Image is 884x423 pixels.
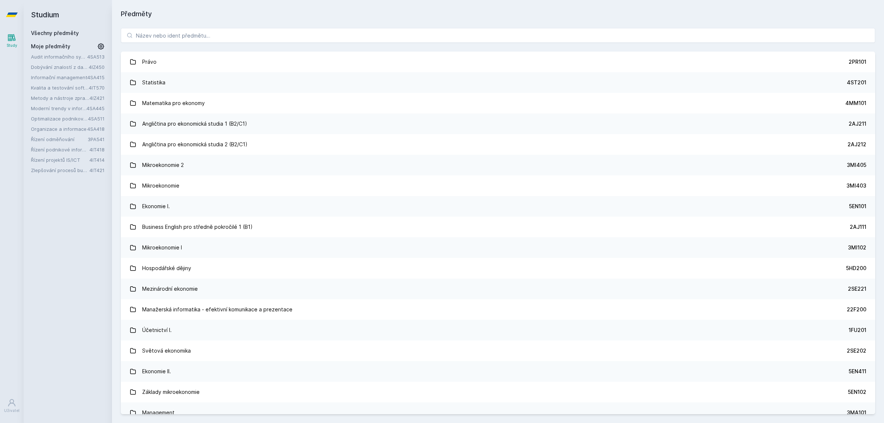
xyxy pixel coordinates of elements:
div: Management [142,405,175,420]
a: Metody a nástroje zpracování textových informací [31,94,90,102]
a: Angličtina pro ekonomická studia 2 (B2/C1) 2AJ212 [121,134,875,155]
h1: Předměty [121,9,875,19]
a: Dobývání znalostí z databází [31,63,89,71]
div: 4MM101 [845,99,866,107]
a: 4SA418 [87,126,105,132]
a: Audit informačního systému [31,53,87,60]
a: Účetnictví I. 1FU201 [121,320,875,340]
div: 2SE202 [847,347,866,354]
a: Ekonomie II. 5EN411 [121,361,875,382]
a: 4IT570 [89,85,105,91]
a: Mikroekonomie I 3MI102 [121,237,875,258]
a: Informační management [31,74,87,81]
div: 3MI102 [848,244,866,251]
div: Mezinárodní ekonomie [142,282,198,296]
div: Angličtina pro ekonomická studia 1 (B2/C1) [142,116,247,131]
a: Ekonomie I. 5EN101 [121,196,875,217]
a: 4SA415 [87,74,105,80]
a: 4SA511 [88,116,105,122]
div: Manažerská informatika - efektivní komunikace a prezentace [142,302,292,317]
a: 4SA445 [87,105,105,111]
a: Management 3MA101 [121,402,875,423]
a: Mikroekonomie 2 3MI405 [121,155,875,175]
div: Study [7,43,17,48]
a: Statistika 4ST201 [121,72,875,93]
a: Matematika pro ekonomy 4MM101 [121,93,875,113]
div: Angličtina pro ekonomická studia 2 (B2/C1) [142,137,248,152]
a: 3PA541 [88,136,105,142]
div: 2PR101 [849,58,866,66]
div: 2AJ212 [848,141,866,148]
div: 5HD200 [846,265,866,272]
div: Účetnictví I. [142,323,172,338]
div: 5EN411 [849,368,866,375]
div: Světová ekonomika [142,343,191,358]
a: Study [1,29,22,52]
input: Název nebo ident předmětu… [121,28,875,43]
a: 4IZ450 [89,64,105,70]
div: 2AJ111 [850,223,866,231]
div: 4ST201 [847,79,866,86]
div: Mikroekonomie I [142,240,182,255]
div: Ekonomie II. [142,364,171,379]
div: 5EN102 [848,388,866,396]
div: Právo [142,55,157,69]
a: 4IZ421 [90,95,105,101]
div: 1FU201 [849,326,866,334]
div: Mikroekonomie [142,178,179,193]
a: 4IT414 [90,157,105,163]
a: Všechny předměty [31,30,79,36]
a: Manažerská informatika - efektivní komunikace a prezentace 22F200 [121,299,875,320]
div: Uživatel [4,408,20,413]
div: 3MI403 [846,182,866,189]
a: Řízení projektů IS/ICT [31,156,90,164]
div: Mikroekonomie 2 [142,158,184,172]
div: Hospodářské dějiny [142,261,191,276]
div: Statistika [142,75,165,90]
div: Základy mikroekonomie [142,385,200,399]
div: 22F200 [847,306,866,313]
div: 2SE221 [848,285,866,293]
span: Moje předměty [31,43,70,50]
div: 5EN101 [849,203,866,210]
a: Řízení podnikové informatiky [31,146,90,153]
a: 4IT418 [90,147,105,153]
a: Uživatel [1,395,22,417]
a: Organizace a informace [31,125,87,133]
a: 4IT421 [90,167,105,173]
a: Řízení odměňování [31,136,88,143]
a: Moderní trendy v informatice [31,105,87,112]
a: Mikroekonomie 3MI403 [121,175,875,196]
div: Matematika pro ekonomy [142,96,205,111]
div: Ekonomie I. [142,199,170,214]
div: 3MA101 [847,409,866,416]
div: Business English pro středně pokročilé 1 (B1) [142,220,253,234]
div: 3MI405 [847,161,866,169]
a: Angličtina pro ekonomická studia 1 (B2/C1) 2AJ211 [121,113,875,134]
a: Právo 2PR101 [121,52,875,72]
div: 2AJ211 [849,120,866,127]
a: Základy mikroekonomie 5EN102 [121,382,875,402]
a: Kvalita a testování softwaru [31,84,89,91]
a: Světová ekonomika 2SE202 [121,340,875,361]
a: Business English pro středně pokročilé 1 (B1) 2AJ111 [121,217,875,237]
a: 4SA513 [87,54,105,60]
a: Mezinárodní ekonomie 2SE221 [121,279,875,299]
a: Zlepšování procesů budování IS [31,167,90,174]
a: Optimalizace podnikových procesů [31,115,88,122]
a: Hospodářské dějiny 5HD200 [121,258,875,279]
